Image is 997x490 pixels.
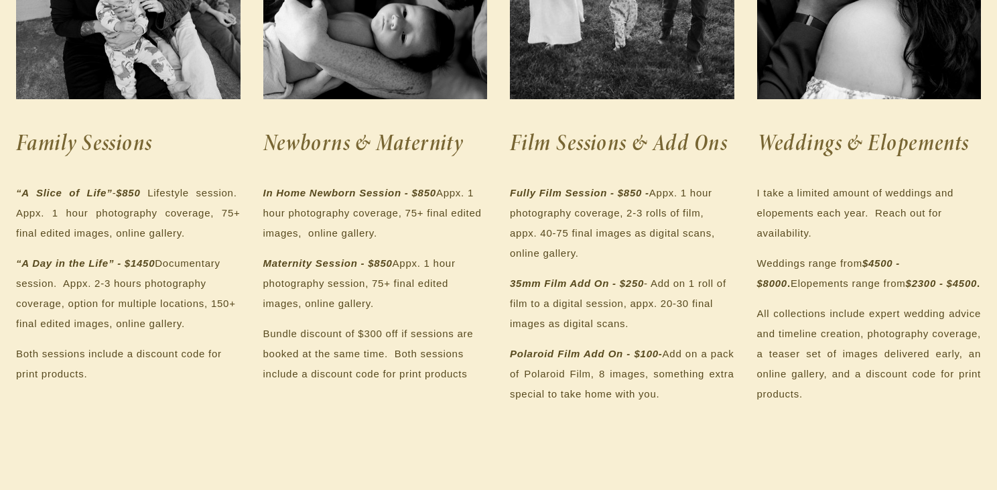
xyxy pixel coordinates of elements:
[510,278,644,289] em: 35mm Film Add On - $250
[16,187,112,198] em: “A Slice of Life”
[510,122,734,163] h2: Film Sessions & Add Ons
[906,278,978,289] em: $2300 - $4500
[16,253,241,334] p: Documentary session. Appx. 2-3 hours photography coverage, option for multiple locations, 150+ fi...
[116,187,140,198] em: $850
[510,348,659,359] em: Polaroid Film Add On - $100
[757,304,982,404] p: All collections include expert wedding advice and timeline creation, photography coverage, a teas...
[263,187,436,198] em: In Home Newborn Session - $850
[16,257,155,269] em: “A Day in the Life” - $1450
[263,253,488,314] p: Appx. 1 hour photography session, 75+ final edited images, online gallery.
[510,273,734,334] p: - Add on 1 roll of film to a digital session, appx. 20-30 final images as digital scans.
[510,187,649,198] em: Fully Film Session - $850 -
[757,253,982,294] p: Weddings range from Elopements range from
[263,324,488,384] p: Bundle discount of $300 off if sessions are booked at the same time. Both sessions include a disc...
[510,183,734,263] p: Appx. 1 hour photography coverage, 2-3 rolls of film, appx. 40-75 final images as digital scans, ...
[757,122,982,163] h2: Weddings & Elopements
[16,122,241,163] h2: Family Sessions
[510,348,663,359] strong: -
[112,187,116,198] em: -
[906,278,980,289] strong: .
[757,257,903,289] strong: .
[16,183,241,243] p: Lifestyle session. Appx. 1 hour photography coverage, 75+ final edited images, online gallery.
[263,257,393,269] em: Maternity Session - $850
[757,257,903,289] em: $4500 - $8000
[16,344,241,384] p: Both sessions include a discount code for print products.
[263,122,488,163] h2: Newborns & Maternity
[757,183,982,243] p: I take a limited amount of weddings and elopements each year. Reach out for availability.
[510,344,734,404] p: Add on a pack of Polaroid Film, 8 images, something extra special to take home with you.
[263,183,488,243] p: Appx. 1 hour photography coverage, 75+ final edited images, online gallery.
